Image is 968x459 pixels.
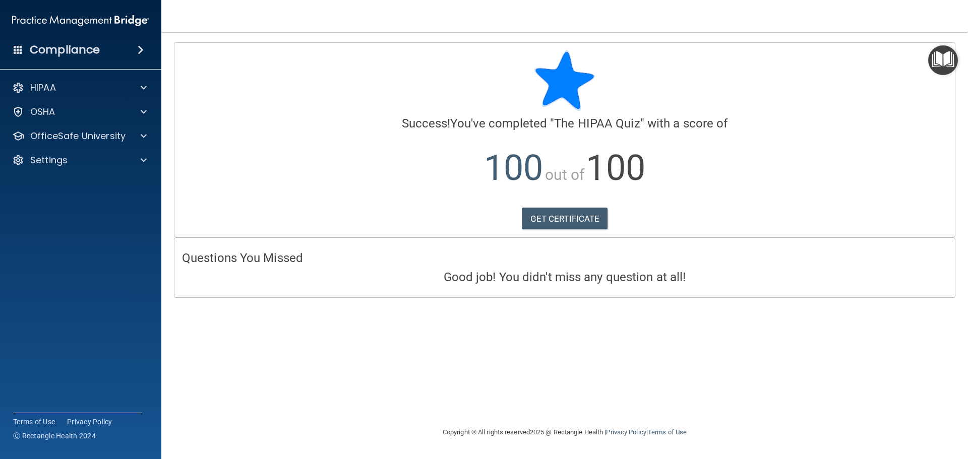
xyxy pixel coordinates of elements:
[182,251,947,265] h4: Questions You Missed
[545,166,585,183] span: out of
[30,106,55,118] p: OSHA
[12,154,147,166] a: Settings
[13,431,96,441] span: Ⓒ Rectangle Health 2024
[484,147,543,188] span: 100
[13,417,55,427] a: Terms of Use
[648,428,687,436] a: Terms of Use
[586,147,645,188] span: 100
[67,417,112,427] a: Privacy Policy
[182,271,947,284] h4: Good job! You didn't miss any question at all!
[534,50,595,111] img: blue-star-rounded.9d042014.png
[12,130,147,142] a: OfficeSafe University
[606,428,646,436] a: Privacy Policy
[522,208,608,230] a: GET CERTIFICATE
[928,45,958,75] button: Open Resource Center
[12,11,149,31] img: PMB logo
[182,117,947,130] h4: You've completed " " with a score of
[30,130,126,142] p: OfficeSafe University
[30,43,100,57] h4: Compliance
[402,116,451,130] span: Success!
[554,116,640,130] span: The HIPAA Quiz
[381,416,749,448] div: Copyright © All rights reserved 2025 @ Rectangle Health | |
[12,106,147,118] a: OSHA
[918,389,956,428] iframe: Drift Widget Chat Controller
[30,82,56,94] p: HIPAA
[12,82,147,94] a: HIPAA
[30,154,68,166] p: Settings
